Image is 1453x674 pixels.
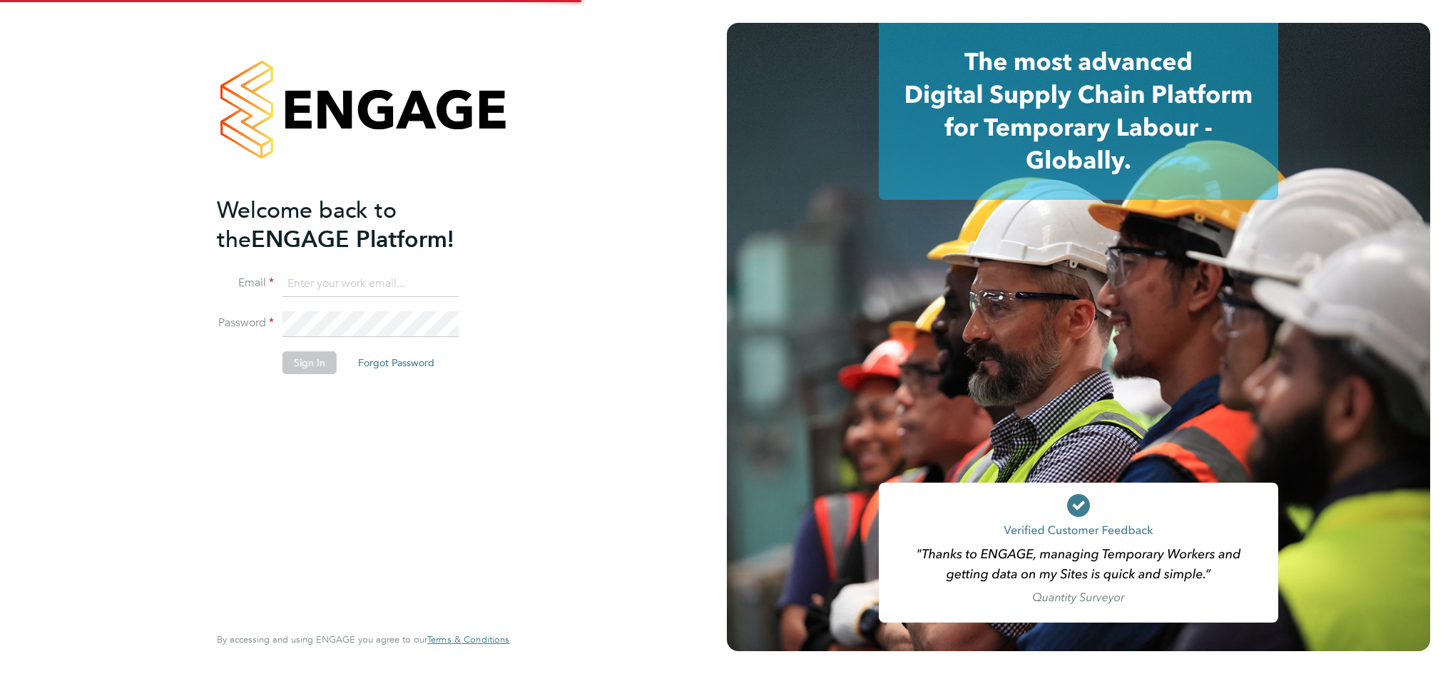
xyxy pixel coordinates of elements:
[217,276,274,291] label: Email
[427,633,509,645] span: Terms & Conditions
[347,351,446,374] button: Forgot Password
[282,351,337,374] button: Sign In
[427,634,509,645] a: Terms & Conditions
[217,196,397,253] span: Welcome back to the
[282,271,459,297] input: Enter your work email...
[217,196,495,254] h2: ENGAGE Platform!
[217,633,509,645] span: By accessing and using ENGAGE you agree to our
[217,316,274,331] label: Password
